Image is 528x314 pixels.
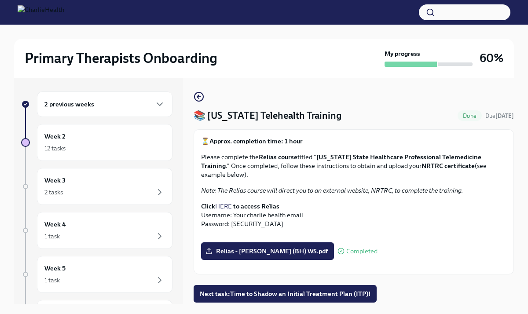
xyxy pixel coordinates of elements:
[495,113,514,119] strong: [DATE]
[201,202,215,210] strong: Click
[480,50,503,66] h3: 60%
[44,232,60,241] div: 1 task
[207,247,328,256] span: Relias - [PERSON_NAME] (BH) WS.pdf
[44,276,60,285] div: 1 task
[259,153,297,161] strong: Relias course
[21,212,172,249] a: Week 41 task
[201,186,463,194] em: Note: The Relias course will direct you to an external website, NRTRC, to complete the training.
[44,131,66,141] h6: Week 2
[201,153,506,179] p: Please complete the titled " ." Once completed, follow these instructions to obtain and upload yo...
[233,202,279,210] strong: to access Relias
[194,109,341,122] h4: 📚 [US_STATE] Telehealth Training
[44,263,66,273] h6: Week 5
[485,112,514,120] span: August 18th, 2025 10:00
[200,289,370,298] span: Next task : Time to Shadow an Initial Treatment Plan (ITP)!
[37,91,172,117] div: 2 previous weeks
[21,124,172,161] a: Week 212 tasks
[44,99,94,109] h6: 2 previous weeks
[18,5,64,19] img: CharlieHealth
[215,202,232,210] a: HERE
[209,137,303,145] strong: Approx. completion time: 1 hour
[44,144,66,153] div: 12 tasks
[422,162,475,170] strong: NRTRC certificate
[201,202,506,228] p: Username: Your charlie health email Password: [SECURITY_DATA]
[346,248,378,255] span: Completed
[21,168,172,205] a: Week 32 tasks
[44,219,66,229] h6: Week 4
[201,242,334,260] label: Relias - [PERSON_NAME] (BH) WS.pdf
[25,49,217,67] h2: Primary Therapists Onboarding
[44,188,63,197] div: 2 tasks
[385,49,420,58] strong: My progress
[201,153,481,170] strong: [US_STATE] State Healthcare Professional Telemedicine Training
[201,137,506,146] p: ⏳
[44,175,66,185] h6: Week 3
[21,256,172,293] a: Week 51 task
[485,113,514,119] span: Due
[458,113,482,119] span: Done
[194,285,377,303] button: Next task:Time to Shadow an Initial Treatment Plan (ITP)!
